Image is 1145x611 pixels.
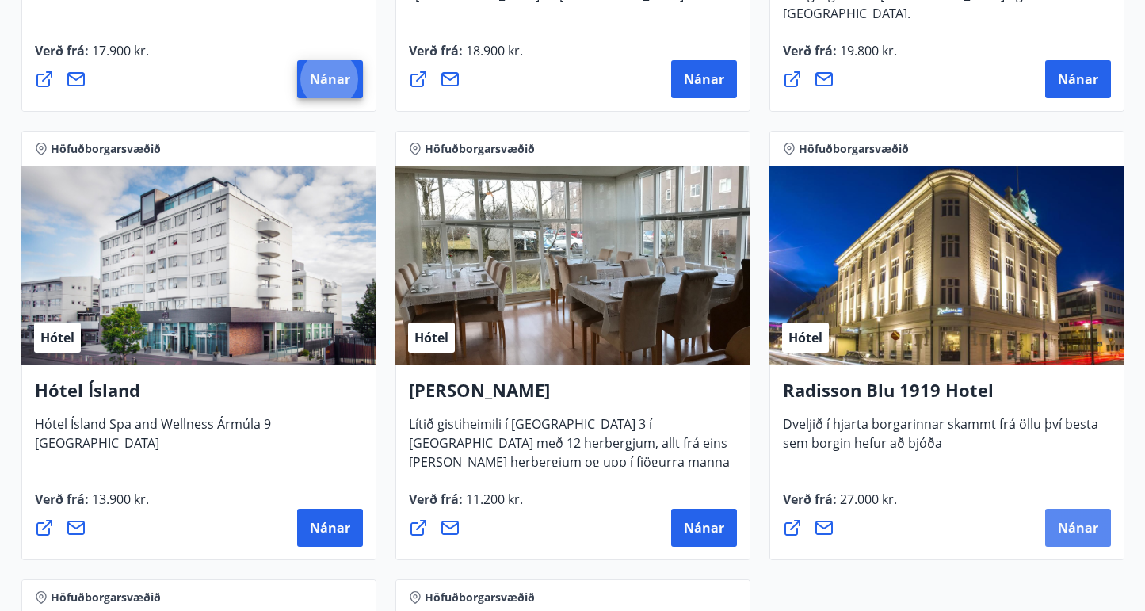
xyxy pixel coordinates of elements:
[310,71,350,88] span: Nánar
[409,42,523,72] span: Verð frá :
[684,71,724,88] span: Nánar
[35,491,149,521] span: Verð frá :
[671,60,737,98] button: Nánar
[51,590,161,605] span: Höfuðborgarsvæðið
[425,141,535,157] span: Höfuðborgarsvæðið
[1045,509,1111,547] button: Nánar
[409,491,523,521] span: Verð frá :
[463,491,523,508] span: 11.200 kr.
[783,491,897,521] span: Verð frá :
[837,491,897,508] span: 27.000 kr.
[684,519,724,537] span: Nánar
[89,42,149,59] span: 17.900 kr.
[35,42,149,72] span: Verð frá :
[783,42,897,72] span: Verð frá :
[310,519,350,537] span: Nánar
[35,378,363,414] h4: Hótel Ísland
[837,42,897,59] span: 19.800 kr.
[799,141,909,157] span: Höfuðborgarsvæðið
[409,415,730,502] span: Lítið gistiheimili í [GEOGRAPHIC_DATA] 3 í [GEOGRAPHIC_DATA] með 12 herbergjum, allt frá eins [PE...
[40,329,74,346] span: Hótel
[1058,71,1098,88] span: Nánar
[35,415,271,464] span: Hótel Ísland Spa and Wellness Ármúla 9 [GEOGRAPHIC_DATA]
[783,378,1111,414] h4: Radisson Blu 1919 Hotel
[1045,60,1111,98] button: Nánar
[783,415,1098,464] span: Dveljið í hjarta borgarinnar skammt frá öllu því besta sem borgin hefur að bjóða
[788,329,822,346] span: Hótel
[51,141,161,157] span: Höfuðborgarsvæðið
[89,491,149,508] span: 13.900 kr.
[1058,519,1098,537] span: Nánar
[409,378,737,414] h4: [PERSON_NAME]
[297,509,363,547] button: Nánar
[463,42,523,59] span: 18.900 kr.
[414,329,448,346] span: Hótel
[425,590,535,605] span: Höfuðborgarsvæðið
[297,60,363,98] button: Nánar
[671,509,737,547] button: Nánar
